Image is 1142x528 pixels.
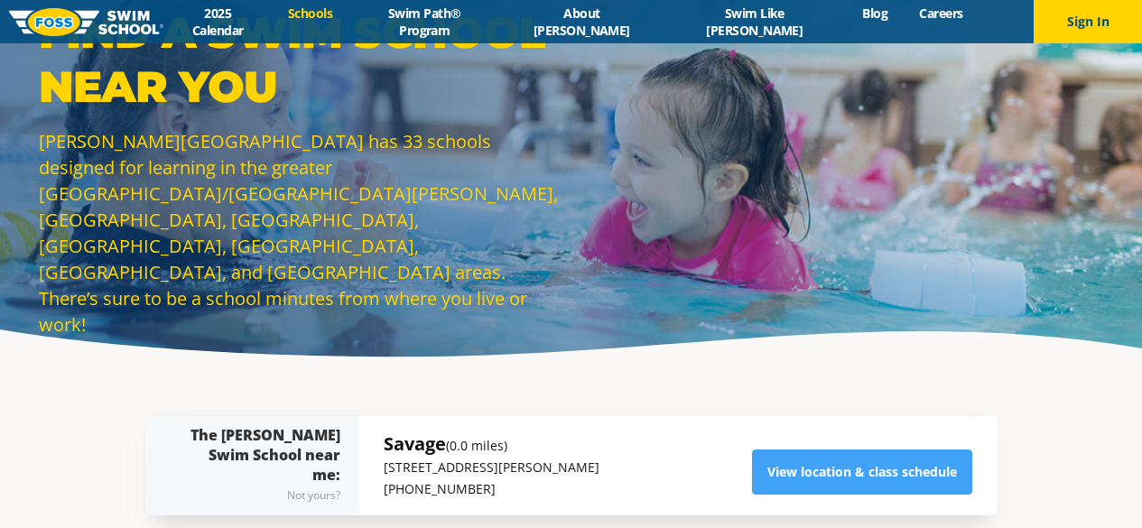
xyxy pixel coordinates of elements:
a: Careers [904,5,979,22]
small: (0.0 miles) [446,437,507,454]
a: Swim Like [PERSON_NAME] [663,5,847,39]
p: [PHONE_NUMBER] [384,478,599,500]
p: Find a Swim School Near You [39,5,562,114]
p: [STREET_ADDRESS][PERSON_NAME] [384,457,599,478]
a: Swim Path® Program [348,5,501,39]
a: 2025 Calendar [163,5,273,39]
a: About [PERSON_NAME] [501,5,663,39]
div: Not yours? [181,485,340,506]
div: The [PERSON_NAME] Swim School near me: [181,425,340,506]
a: Blog [847,5,904,22]
a: View location & class schedule [752,449,972,495]
h5: Savage [384,431,599,457]
a: Schools [273,5,348,22]
p: [PERSON_NAME][GEOGRAPHIC_DATA] has 33 schools designed for learning in the greater [GEOGRAPHIC_DA... [39,128,562,338]
img: FOSS Swim School Logo [9,8,163,36]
